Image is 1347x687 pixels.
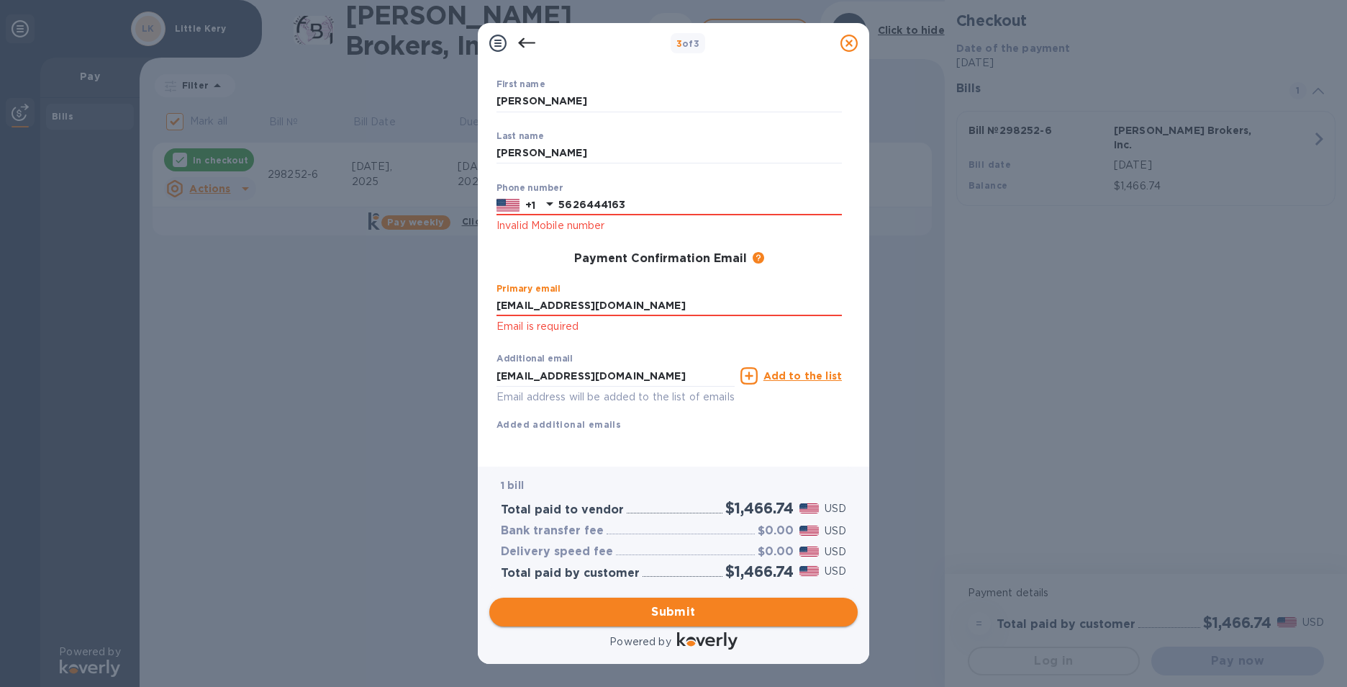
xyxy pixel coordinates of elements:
[496,197,520,213] img: US
[725,562,794,580] h2: $1,466.74
[825,501,846,516] p: USD
[501,480,524,491] b: 1 bill
[799,547,819,557] img: USD
[496,284,561,293] label: Primary email
[501,567,640,580] h3: Total paid by customer
[496,143,842,164] input: Enter your last name
[496,355,573,364] label: Additional email
[763,370,842,382] u: Add to the list
[677,632,738,650] img: Logo
[758,545,794,559] h3: $0.00
[496,132,544,140] label: Last name
[799,566,819,576] img: USD
[496,365,735,387] input: Enter additional email
[501,603,846,621] span: Submit
[799,526,819,536] img: USD
[501,503,624,517] h3: Total paid to vendor
[758,524,794,538] h3: $0.00
[501,545,613,559] h3: Delivery speed fee
[825,544,846,560] p: USD
[496,295,842,317] input: Enter your primary email
[676,38,682,49] span: 3
[496,81,545,89] label: First name
[496,419,621,430] b: Added additional emails
[496,184,563,192] label: Phone number
[825,524,846,539] p: USD
[525,198,535,212] p: +1
[574,252,747,266] h3: Payment Confirmation Email
[489,598,858,627] button: Submit
[799,503,819,513] img: USD
[825,564,846,579] p: USD
[676,38,700,49] b: of 3
[496,217,842,234] p: Invalid Mobile number
[609,634,671,650] p: Powered by
[725,499,794,517] h2: $1,466.74
[496,91,842,112] input: Enter your first name
[496,389,735,405] p: Email address will be added to the list of emails
[558,194,842,216] input: Enter your phone number
[496,318,842,335] p: Email is required
[501,524,604,538] h3: Bank transfer fee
